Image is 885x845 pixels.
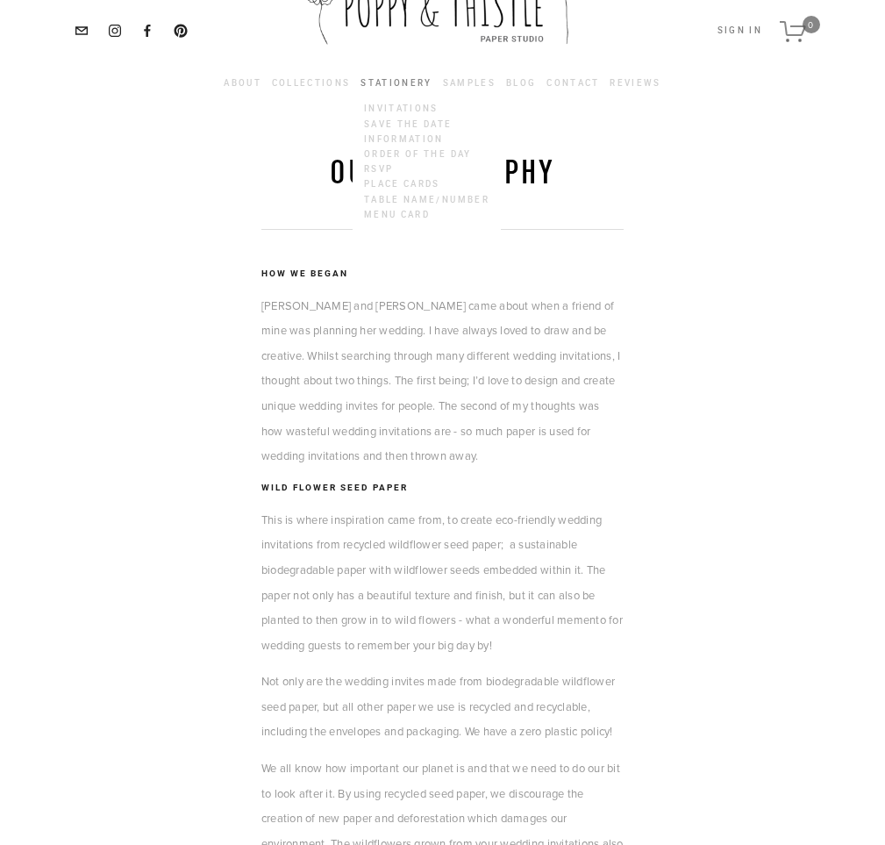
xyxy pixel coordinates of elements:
a: Place Cards [360,177,492,192]
a: Information [360,132,492,147]
a: Stationery [360,78,432,88]
h3: Wild flower seed paper [261,480,624,496]
a: Menu Card [360,207,492,222]
a: Save the Date [360,117,492,132]
h1: our Philosophy [261,154,624,194]
h3: How we Began [261,266,624,282]
a: Contact [546,74,599,93]
a: RSVP [360,162,492,177]
a: Reviews [610,74,660,93]
button: Sign In [717,26,762,35]
a: Order of the Day [360,147,492,161]
a: Samples [443,74,496,93]
p: [PERSON_NAME] and [PERSON_NAME] came about when a friend of mine was planning her wedding. I have... [261,293,624,469]
p: Not only are the wedding invites made from biodegradable wildflower seed paper, but all other pap... [261,669,624,744]
a: Invitations [360,102,492,117]
a: Collections [272,74,351,93]
span: Sign In [717,25,762,35]
a: Blog [506,74,536,93]
p: This is where inspiration came from, to create eco-friendly wedding invitations from recycled wil... [261,507,624,658]
a: About [224,78,261,88]
a: Table Name/Number [360,192,492,207]
span: 0 [803,16,820,33]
